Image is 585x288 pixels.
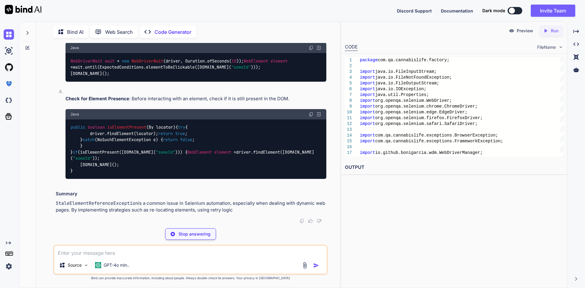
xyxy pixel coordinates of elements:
[180,137,192,142] span: false
[345,138,352,144] div: 15
[73,149,78,155] span: if
[88,125,105,130] span: boolean
[360,75,375,80] span: import
[95,262,101,268] img: GPT-4o mini
[375,69,437,74] span: java.io.FileInputStream;
[345,86,352,92] div: 6
[375,133,498,138] span: com.qa.cannabislife.exceptions.BrowserException;
[300,219,304,223] img: copy
[214,149,231,155] span: element
[360,81,375,86] span: import
[345,98,352,104] div: 8
[70,124,314,174] code: { { driver.findElement(locator); ; } (NoSuchElementException e) { ; } } (isElementPresent([DOMAIN...
[375,98,452,103] span: org.openqa.selenium.WebDriver;
[105,58,115,64] span: wait
[441,8,473,14] button: Documentation
[71,125,85,130] span: public
[345,104,352,109] div: 9
[154,28,191,36] p: Code Generator
[70,45,79,50] span: Java
[70,112,79,117] span: Java
[66,96,129,101] strong: Check for Element Presence
[441,8,473,13] span: Documentation
[175,131,185,136] span: true
[4,46,14,56] img: ai-studio
[360,104,375,109] span: import
[360,98,375,103] span: import
[537,44,556,50] span: FileName
[313,262,319,268] img: icon
[107,125,146,130] span: isElementPresent
[360,58,378,62] span: package
[378,58,449,62] span: com.qa.cannabislife.factory;
[517,28,533,34] p: Preview
[375,139,501,144] span: com.qa.cannabislife.exceptions.FrameworkException
[122,58,129,64] span: new
[56,190,326,197] h3: Summary
[308,219,313,223] img: like
[71,58,102,64] span: WebDriverWait
[178,125,185,130] span: try
[231,65,251,70] span: "someId"
[271,58,288,64] span: element
[345,75,352,80] div: 4
[4,95,14,105] img: darkCloudIdeIcon
[163,137,178,142] span: return
[345,121,352,127] div: 12
[83,263,89,268] img: Pick Models
[360,133,375,138] span: import
[146,125,175,130] span: (By locator)
[317,219,321,223] img: dislike
[83,137,95,142] span: catch
[345,44,358,51] div: CODE
[73,155,92,161] span: "someId"
[551,28,558,34] p: Run
[316,45,321,51] img: Open in Browser
[179,231,211,237] p: Stop answering
[360,110,375,115] span: import
[232,58,236,64] span: 10
[104,262,129,268] p: GPT-4o min..
[501,139,503,144] span: ;
[301,262,308,269] img: attachment
[187,149,212,155] span: WebElement
[70,58,290,77] code: (driver, Duration.ofSeconds( )); wait.until(ExpectedConditions.elementToBeClickable([DOMAIN_NAME]...
[341,160,567,175] h2: OUTPUT
[558,44,563,50] img: chevron down
[360,139,375,144] span: import
[345,127,352,133] div: 13
[345,80,352,86] div: 5
[67,28,83,36] p: Bind AI
[345,109,352,115] div: 10
[132,58,163,64] span: WebDriverWait
[397,8,432,13] span: Discord Support
[509,28,514,34] img: preview
[4,79,14,89] img: premium
[375,104,477,109] span: org.openqa.selenium.chrome.ChromeDriver;
[375,81,439,86] span: java.io.FileOutputStream;
[244,58,268,64] span: WebElement
[360,121,375,126] span: import
[4,29,14,40] img: chat
[53,276,328,280] p: Bind can provide inaccurate information, including about people. Always double-check its answers....
[70,65,73,70] span: =
[345,144,352,150] div: 16
[56,200,138,206] code: StaleElementReferenceException
[360,92,375,97] span: import
[68,262,82,268] p: Source
[158,131,173,136] span: return
[375,150,483,155] span: io.github.bonigarcia.wdm.WebDriverManager;
[156,149,175,155] span: "someId"
[309,112,314,117] img: copy
[345,156,352,162] div: 18
[345,133,352,138] div: 14
[531,5,575,17] button: Invite Team
[316,112,321,117] img: Open in Browser
[5,5,41,14] img: Bind AI
[375,87,426,91] span: java.io.IOException;
[375,116,483,120] span: org.openqa.selenium.firefox.FirefoxDriver;
[482,8,505,14] span: Dark mode
[4,261,14,272] img: settings
[345,150,352,156] div: 17
[4,62,14,73] img: githubLight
